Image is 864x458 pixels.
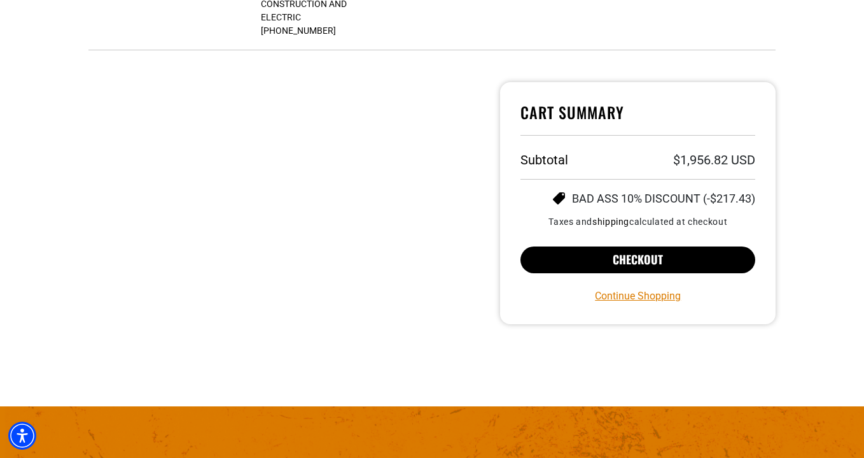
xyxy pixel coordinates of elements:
[592,217,629,227] a: shipping
[520,190,755,207] ul: Discount
[520,103,755,136] h4: Cart Summary
[520,217,755,226] small: Taxes and calculated at checkout
[520,154,568,166] h3: Subtotal
[520,247,755,273] button: Checkout
[673,154,755,166] p: $1,956.82 USD
[595,289,681,304] a: Continue Shopping
[8,422,36,450] div: Accessibility Menu
[520,190,755,207] li: BAD ASS 10% DISCOUNT (-$217.43)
